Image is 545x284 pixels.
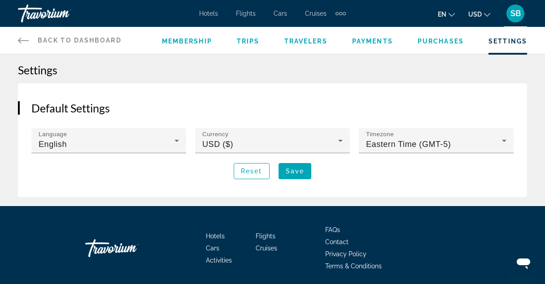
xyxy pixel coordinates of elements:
[18,27,122,54] a: Back to Dashboard
[366,140,451,149] span: Eastern Time (GMT-5)
[206,245,219,252] a: Cars
[18,63,527,77] h1: Settings
[284,38,327,45] a: Travelers
[274,10,287,17] a: Cars
[366,131,394,138] mat-label: Timezone
[325,226,340,233] a: FAQs
[202,131,228,138] mat-label: Currency
[18,2,108,25] a: Travorium
[468,8,490,21] button: Change currency
[418,38,464,45] a: Purchases
[286,168,304,175] span: Save
[325,250,366,258] a: Privacy Policy
[352,38,393,45] a: Payments
[325,262,382,270] a: Terms & Conditions
[38,37,122,44] span: Back to Dashboard
[488,38,527,45] a: Settings
[39,140,67,149] span: English
[279,163,311,179] button: Save
[438,8,455,21] button: Change language
[237,38,260,45] a: Trips
[31,101,514,115] h2: Default Settings
[510,9,521,18] span: SB
[336,6,346,21] button: Extra navigation items
[468,11,482,18] span: USD
[234,163,270,179] button: Reset
[241,168,262,175] span: Reset
[305,10,327,17] a: Cruises
[236,10,256,17] a: Flights
[162,38,212,45] a: Membership
[256,232,275,240] a: Flights
[325,238,349,245] a: Contact
[206,257,232,264] a: Activities
[199,10,218,17] a: Hotels
[85,235,175,262] a: Travorium
[438,11,446,18] span: en
[509,248,538,277] iframe: Button to launch messaging window, conversation in progress
[206,232,225,240] a: Hotels
[504,4,527,23] button: User Menu
[39,131,67,138] mat-label: Language
[256,245,277,252] a: Cruises
[202,140,233,149] span: USD ($)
